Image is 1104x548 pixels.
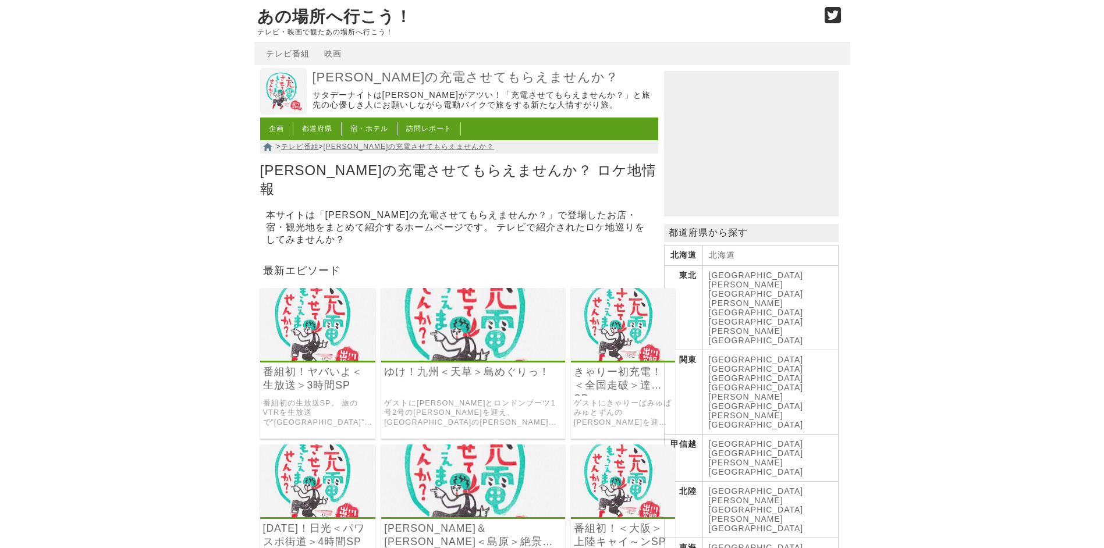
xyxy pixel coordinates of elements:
a: [GEOGRAPHIC_DATA] [709,439,804,449]
img: icon-320px.png [571,444,675,517]
a: ゲストにきゃりーぱみゅぱみゅとずんの[PERSON_NAME]を迎え、今回の[PERSON_NAME][GEOGRAPHIC_DATA]の回で47都道府県走破達成！”金色の[GEOGRAPHIC... [574,398,672,428]
th: 北海道 [664,245,702,266]
a: ゲストに[PERSON_NAME]とロンドンブーツ1号2号の[PERSON_NAME]を迎え、[GEOGRAPHIC_DATA]の[PERSON_NAME]から絶景のパワースポット・[PERSO... [384,398,562,428]
a: [PERSON_NAME]の充電させてもらえませんか？ [324,143,495,151]
a: [GEOGRAPHIC_DATA] [709,449,804,458]
a: 訪問レポート [406,124,452,133]
h2: 最新エピソード [260,261,658,279]
a: [PERSON_NAME][GEOGRAPHIC_DATA] [709,280,804,298]
a: [GEOGRAPHIC_DATA] [709,373,804,383]
img: icon-320px.png [260,288,376,361]
a: 北海道 [709,250,735,259]
a: 出川哲朗の充電させてもらえませんか？ 行くぞ”大阪”初上陸！天空の竹田城から丹波篠山ぬけてノスタルジック街道113㌔！松茸に但馬牛！黒豆に栗！美味しいモノだらけでキャイ～ンが大興奮！ヤバいよ²SP [571,509,675,519]
a: 番組初！ヤバいよ＜生放送＞3時間SP [263,365,373,392]
p: 本サイトは「[PERSON_NAME]の充電させてもらえませんか？」で登場したお店・宿・観光地をまとめて紹介するホームページです。 テレビで紹介されたロケ地巡りをしてみませんか？ [266,207,652,249]
a: [GEOGRAPHIC_DATA] [709,271,804,280]
img: icon-320px.png [571,288,675,361]
p: サタデーナイトは[PERSON_NAME]がアツい！「充電させてもらえませんか？」と旅先の心優しき人にお願いしながら電動バイクで旅をする新たな人情すがり旅。 [313,90,655,111]
a: 出川哲朗の充電させてもらえませんか？ 島原半島から有明海渡って水の都柳川ぬけて絶景街道125㌔！目指すは久留米”水天宮”！ですがザキヤマ乱入＆塚本高史が初登場で哲朗タジタジ！ヤバいよ²SP [381,509,565,519]
th: 東北 [664,266,702,350]
th: 北陸 [664,482,702,538]
a: あの場所へ行こう！ [257,8,412,26]
a: テレビ番組 [281,143,319,151]
a: 出川哲朗の充電させてもらえませんか？ 新春！最強パワスポ街道212㌔！日光東照宮から筑波山ぬけて鹿島神社へ！ですがひぇ～上川隆也が初登場でドッキドキ！中岡も大島もっ！めでたすぎてヤバいよ²SP [260,509,376,519]
a: 都道府県 [302,124,332,133]
a: [GEOGRAPHIC_DATA] [709,383,804,392]
a: 出川哲朗の充電させてもらえませんか？ ルンルンッ天草”島めぐり”！富岡城から絶景夕日パワスポ目指して114㌔！絶品グルメだらけなんですが千秋もロンブー亮も腹ペコでヤバいよ²SP [381,353,565,362]
a: 出川哲朗の充電させてもらえませんか？ [260,106,307,116]
a: [PERSON_NAME][GEOGRAPHIC_DATA] [709,392,804,411]
a: 宿・ホテル [350,124,388,133]
a: [PERSON_NAME][GEOGRAPHIC_DATA] [709,326,804,345]
img: icon-320px.png [381,444,565,517]
img: icon-320px.png [381,288,565,361]
a: [PERSON_NAME] [709,411,783,420]
a: [PERSON_NAME]の充電させてもらえませんか？ [313,69,655,86]
a: [GEOGRAPHIC_DATA] [709,420,804,429]
h1: [PERSON_NAME]の充電させてもらえませんか？ ロケ地情報 [260,158,658,200]
a: 番組初の生放送SP。 旅のVTRを生放送で”[GEOGRAPHIC_DATA]”にお邪魔して一緒に見ます。 VTRでは、ゲストに[PERSON_NAME]と[PERSON_NAME]を迎えて、[... [263,398,373,428]
a: 出川哲朗の充電させてもらえませんか？ ついに宮城県で全国制覇！絶景の紅葉街道”金色の鳴子峡”から”日本三景松島”までズズーっと108㌔！きゃりーぱみゅぱみゅが初登場で飯尾も絶好調！ヤバいよ²SP [571,353,675,362]
a: ゆけ！九州＜天草＞島めぐりっ！ [384,365,562,379]
a: [GEOGRAPHIC_DATA] [709,486,804,496]
a: [PERSON_NAME][GEOGRAPHIC_DATA] [709,298,804,317]
a: [GEOGRAPHIC_DATA] [709,317,804,326]
a: 出川哲朗の充電させてもらえませんか？ ワォ！”生放送”で一緒に充電みてねSPだッ！温泉天国”日田街道”をパワスポ宇戸の庄から131㌔！ですが…初の生放送に哲朗もドキドキでヤバいよ²SP [260,353,376,362]
a: 映画 [324,49,342,58]
a: 企画 [269,124,284,133]
a: [GEOGRAPHIC_DATA] [709,364,804,373]
a: きゃりー初充電！＜全国走破＞達成SP [574,365,672,392]
th: 甲信越 [664,435,702,482]
iframe: Advertisement [664,71,839,216]
p: テレビ・映画で観たあの場所へ行こう！ [257,28,812,36]
img: 出川哲朗の充電させてもらえませんか？ [260,68,307,115]
a: [GEOGRAPHIC_DATA] [709,355,804,364]
a: Twitter (@go_thesights) [825,14,842,24]
a: [PERSON_NAME][GEOGRAPHIC_DATA] [709,514,804,533]
nav: > > [260,140,658,154]
th: 関東 [664,350,702,435]
a: テレビ番組 [266,49,310,58]
a: [PERSON_NAME][GEOGRAPHIC_DATA] [709,458,804,476]
img: icon-320px.png [260,444,376,517]
p: 都道府県から探す [664,224,839,242]
a: [PERSON_NAME][GEOGRAPHIC_DATA] [709,496,804,514]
